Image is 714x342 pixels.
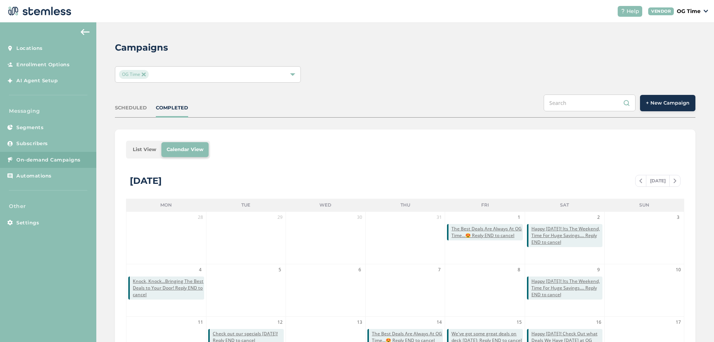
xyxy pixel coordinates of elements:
[197,266,204,274] span: 4
[544,95,636,111] input: Search
[677,7,701,15] p: OG Time
[677,306,714,342] iframe: Chat Widget
[356,319,363,326] span: 13
[16,172,52,180] span: Automations
[197,319,204,326] span: 11
[648,7,674,15] div: VENDOR
[515,266,523,274] span: 8
[595,319,602,326] span: 16
[525,199,604,211] li: Sat
[673,179,676,183] img: icon-chevron-right-bae969c5.svg
[128,142,161,157] li: List View
[639,179,642,183] img: icon-chevron-left-b8c47ebb.svg
[126,199,206,211] li: Mon
[531,226,602,246] span: Happy [DATE]! Its The Weekend, Time For Huge Savings.... Reply END to cancel
[445,199,525,211] li: Fri
[646,175,670,186] span: [DATE]
[515,214,523,221] span: 1
[621,9,625,13] img: icon-help-white-03924b79.svg
[16,140,48,147] span: Subscribers
[130,174,162,188] div: [DATE]
[156,104,188,112] div: COMPLETED
[451,226,522,239] span: The Best Deals Are Always At OG Time...😍 Reply END to cancel
[16,77,58,84] span: AI Agent Setup
[356,266,363,274] span: 6
[197,214,204,221] span: 28
[646,99,689,107] span: + New Campaign
[115,104,147,112] div: SCHEDULED
[16,156,81,164] span: On-demand Campaigns
[356,214,363,221] span: 30
[435,266,443,274] span: 7
[142,73,145,76] img: icon-close-accent-8a337256.svg
[675,214,682,221] span: 3
[119,70,148,79] span: OG Time
[366,199,445,211] li: Thu
[81,29,90,35] img: icon-arrow-back-accent-c549486e.svg
[675,319,682,326] span: 17
[16,124,44,131] span: Segments
[531,278,602,298] span: Happy [DATE]! Its The Weekend, Time For Huge Savings.... Reply END to cancel
[276,319,284,326] span: 12
[115,41,168,54] h2: Campaigns
[675,266,682,274] span: 10
[16,219,39,227] span: Settings
[161,142,209,157] li: Calendar View
[435,214,443,221] span: 31
[16,45,43,52] span: Locations
[133,278,204,298] span: Knock, Knock...Bringing The Best Deals to Your Door! Reply END to cancel
[704,10,708,13] img: icon_down-arrow-small-66adaf34.svg
[286,199,365,211] li: Wed
[640,95,695,111] button: + New Campaign
[435,319,443,326] span: 14
[276,214,284,221] span: 29
[595,266,602,274] span: 9
[6,4,71,19] img: logo-dark-0685b13c.svg
[595,214,602,221] span: 2
[627,7,639,15] span: Help
[605,199,684,211] li: Sun
[16,61,70,68] span: Enrollment Options
[276,266,284,274] span: 5
[515,319,523,326] span: 15
[206,199,286,211] li: Tue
